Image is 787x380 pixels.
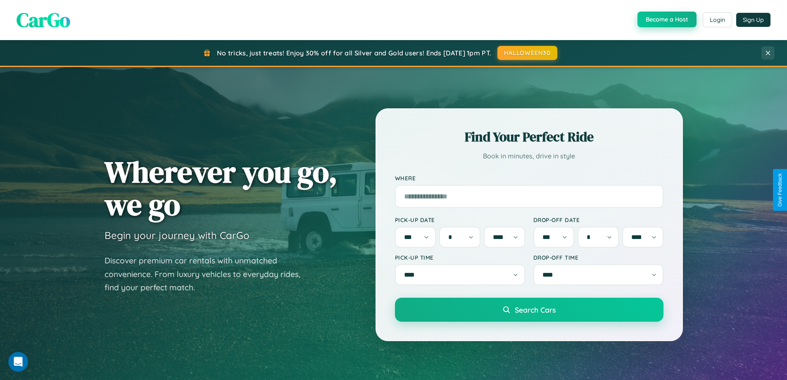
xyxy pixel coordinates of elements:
label: Drop-off Date [533,216,663,223]
button: Sign Up [736,13,770,27]
button: Become a Host [637,12,697,27]
span: Search Cars [515,305,556,314]
label: Where [395,174,663,182]
button: Login [703,12,732,27]
p: Discover premium car rentals with unmatched convenience. From luxury vehicles to everyday rides, ... [105,254,311,294]
label: Pick-up Time [395,254,525,261]
label: Drop-off Time [533,254,663,261]
div: Give Feedback [777,173,783,207]
iframe: Intercom live chat [8,352,28,372]
p: Book in minutes, drive in style [395,150,663,162]
h3: Begin your journey with CarGo [105,229,250,241]
h2: Find Your Perfect Ride [395,128,663,146]
label: Pick-up Date [395,216,525,223]
button: HALLOWEEN30 [497,46,557,60]
h1: Wherever you go, we go [105,155,338,221]
button: Search Cars [395,298,663,322]
span: No tricks, just treats! Enjoy 30% off for all Silver and Gold users! Ends [DATE] 1pm PT. [217,49,491,57]
span: CarGo [17,6,70,33]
